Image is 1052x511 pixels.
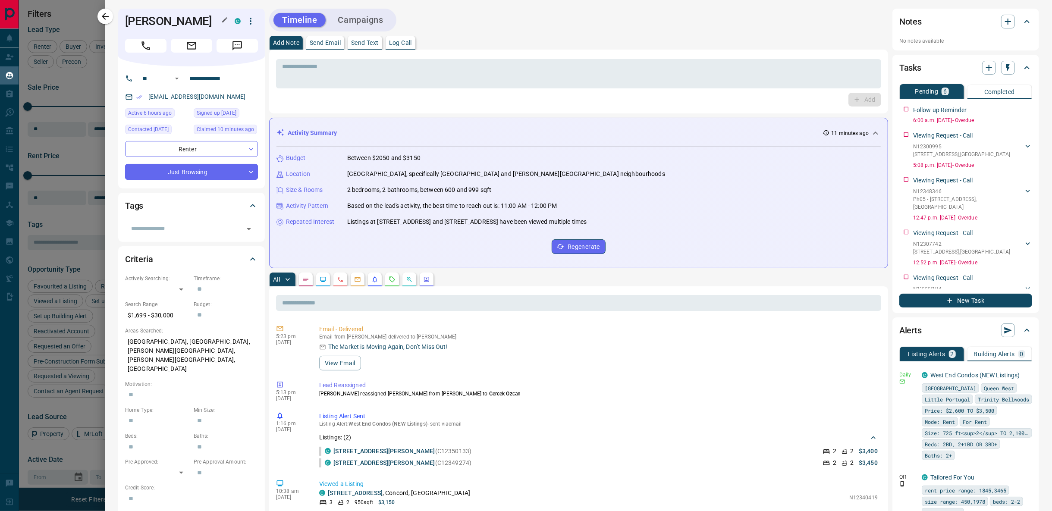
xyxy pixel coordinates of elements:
p: Send Text [351,40,379,46]
p: Activity Pattern [286,201,328,210]
div: N12307742[STREET_ADDRESS],[GEOGRAPHIC_DATA] [913,238,1032,257]
p: [PERSON_NAME] reassigned [PERSON_NAME] from [PERSON_NAME] to [319,390,878,398]
p: (C12350133) [333,447,471,456]
div: Mon May 26 2025 [125,125,189,137]
button: Campaigns [329,13,392,27]
p: N12323104 [913,285,1011,293]
p: Pre-Approved: [125,458,189,466]
span: Gercek Ozcan [489,391,521,397]
h2: Notes [899,15,922,28]
p: Search Range: [125,301,189,308]
p: 2 [850,458,854,467]
a: [STREET_ADDRESS][PERSON_NAME] [333,448,435,455]
svg: Listing Alerts [371,276,378,283]
p: 11 minutes ago [831,129,869,137]
p: [STREET_ADDRESS] , [GEOGRAPHIC_DATA] [913,248,1011,256]
button: Regenerate [552,239,606,254]
p: N12300995 [913,143,1011,150]
span: Active 6 hours ago [128,109,172,117]
svg: Opportunities [406,276,413,283]
h2: Tags [125,199,143,213]
span: [GEOGRAPHIC_DATA] [925,384,976,392]
p: Pre-Approval Amount: [194,458,258,466]
svg: Push Notification Only [899,481,905,487]
div: Tasks [899,57,1032,78]
div: Listings: (2) [319,429,878,445]
a: Tailored For You [930,474,974,481]
h2: Tasks [899,61,921,75]
p: Listing Alert Sent [319,412,878,421]
div: condos.ca [922,474,928,480]
p: 950 sqft [355,498,373,506]
div: condos.ca [319,490,325,496]
span: Claimed 10 minutes ago [197,125,254,134]
div: Tags [125,195,258,216]
div: condos.ca [235,18,241,24]
p: [DATE] [276,395,306,401]
span: Mode: Rent [925,417,955,426]
span: Trinity Bellwoods [978,395,1029,404]
h1: [PERSON_NAME] [125,14,222,28]
p: The Market is Moving Again, Don’t Miss Out! [328,342,448,351]
p: Activity Summary [288,129,337,138]
h2: Alerts [899,323,922,337]
span: Size: 725 ft<sup>2</sup> TO 2,100 ft<sup>2</sup> [925,429,1029,437]
p: 5:13 pm [276,389,306,395]
a: [STREET_ADDRESS][PERSON_NAME] [333,459,435,466]
p: , Concord, [GEOGRAPHIC_DATA] [328,489,471,498]
svg: Requests [389,276,396,283]
svg: Email Verified [136,94,142,100]
p: Lead Reassigned [319,381,878,390]
p: Add Note [273,40,299,46]
p: 12:47 p.m. [DATE] - Overdue [913,214,1032,222]
button: Open [172,73,182,84]
p: 5:08 p.m. [DATE] - Overdue [913,161,1032,169]
p: Budget [286,154,306,163]
div: N12300995[STREET_ADDRESS],[GEOGRAPHIC_DATA] [913,141,1032,160]
p: 6:00 a.m. [DATE] - Overdue [913,116,1032,124]
p: 2 [850,447,854,456]
p: 3 [330,498,333,506]
p: Completed [984,89,1015,95]
button: Open [243,223,255,235]
span: For Rent [963,417,987,426]
p: Min Size: [194,406,258,414]
p: Budget: [194,301,258,308]
p: Viewing Request - Call [913,273,973,282]
div: Mon Aug 18 2025 [125,108,189,120]
span: beds: 2-2 [993,497,1020,506]
p: [STREET_ADDRESS] , [GEOGRAPHIC_DATA] [913,150,1011,158]
p: Email from [PERSON_NAME] delivered to [PERSON_NAME] [319,334,878,340]
p: Repeated Interest [286,217,334,226]
p: Viewed a Listing [319,480,878,489]
div: condos.ca [325,448,331,454]
div: N12323104[STREET_ADDRESS],[GEOGRAPHIC_DATA] [913,283,1032,302]
span: Call [125,39,166,53]
p: Off [899,473,917,481]
svg: Notes [302,276,309,283]
p: Based on the lead's activity, the best time to reach out is: 11:00 AM - 12:00 PM [347,201,557,210]
div: condos.ca [325,460,331,466]
span: Queen West [984,384,1014,392]
p: Building Alerts [974,351,1015,357]
span: West End Condos (NEW Listings) [349,421,427,427]
p: $3,150 [378,498,395,506]
p: [GEOGRAPHIC_DATA], specifically [GEOGRAPHIC_DATA] and [PERSON_NAME][GEOGRAPHIC_DATA] neighbourhoods [347,169,665,179]
span: Little Portugal [925,395,970,404]
a: [STREET_ADDRESS] [328,489,383,496]
p: 5:23 pm [276,333,306,339]
span: Email [171,39,212,53]
span: Beds: 2BD, 2+1BD OR 3BD+ [925,440,997,448]
h2: Criteria [125,252,153,266]
span: Contacted [DATE] [128,125,169,134]
p: Actively Searching: [125,275,189,282]
p: Timeframe: [194,275,258,282]
p: 6 [943,88,947,94]
p: [DATE] [276,494,306,500]
p: Email - Delivered [319,325,878,334]
p: $3,450 [859,458,878,467]
div: Activity Summary11 minutes ago [276,125,881,141]
div: condos.ca [922,372,928,378]
p: N12340419 [849,494,878,502]
p: Listing Alerts [908,351,945,357]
